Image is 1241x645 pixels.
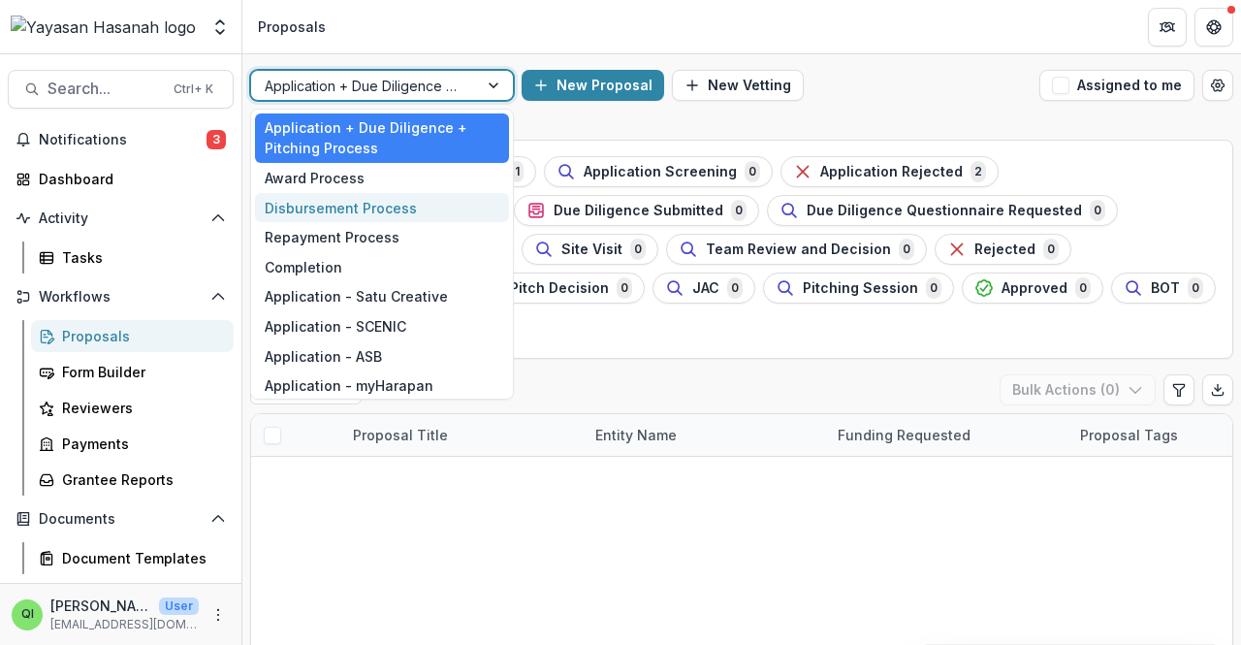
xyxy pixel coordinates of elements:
a: Form Builder [31,356,234,388]
span: Application Screening [584,164,737,180]
button: Bulk Actions (0) [1000,374,1156,405]
span: 0 [617,277,632,299]
span: Pitching Session [803,280,918,297]
div: Proposals [258,16,326,37]
img: Yayasan Hasanah logo [11,16,196,39]
div: Grantee Reports [62,469,218,490]
div: Entity Name [584,425,688,445]
button: New Proposal [522,70,664,101]
a: Reviewers [31,392,234,424]
div: Dashboard [39,169,218,189]
span: 0 [727,277,743,299]
span: 0 [731,200,747,221]
button: Pitch Decision0 [470,273,645,304]
span: BOT [1151,280,1180,297]
button: New Vetting [672,70,804,101]
a: Payments [31,428,234,460]
div: Application - Satu Creative [255,282,509,312]
div: Application + Due Diligence + Pitching Process [255,113,509,164]
span: Application Rejected [820,164,963,180]
div: Disbursement Process [255,193,509,223]
div: Proposal Title [341,425,460,445]
div: Reviewers [62,398,218,418]
span: Notifications [39,132,207,148]
div: Application - myHarapan [255,371,509,401]
span: 0 [745,161,760,182]
div: Entity Name [584,414,826,456]
button: Team Review and Decision0 [666,234,927,265]
button: More [207,603,230,627]
button: Application Screening0 [544,156,773,187]
span: 1 [511,161,524,182]
span: 0 [899,239,914,260]
button: Site Visit0 [522,234,658,265]
button: Approved0 [962,273,1103,304]
span: 0 [630,239,646,260]
button: Get Help [1194,8,1233,47]
span: 0 [1188,277,1203,299]
button: Open table manager [1202,70,1233,101]
span: Site Visit [561,242,622,258]
button: Application Rejected2 [780,156,999,187]
span: Pitch Decision [510,280,609,297]
a: Proposals [31,320,234,352]
span: Due Diligence Questionnaire Requested [807,203,1082,219]
div: Completion [255,252,509,282]
a: Document Templates [31,542,234,574]
div: Ctrl + K [170,79,217,100]
button: Partners [1148,8,1187,47]
span: Approved [1002,280,1067,297]
span: 0 [1075,277,1091,299]
span: Team Review and Decision [706,242,891,258]
button: JAC0 [652,273,755,304]
span: Activity [39,210,203,227]
button: Open Documents [8,503,234,534]
div: Funding Requested [826,425,982,445]
div: Document Templates [62,548,218,568]
div: Proposal Title [341,414,584,456]
button: Pitching Session0 [763,273,954,304]
p: [PERSON_NAME] [50,596,151,616]
div: Application - SCENIC [255,311,509,341]
div: Repayment Process [255,222,509,252]
div: Qistina Izahan [21,608,34,621]
div: Application - ASB [255,341,509,371]
span: JAC [692,280,719,297]
button: Assigned to me [1039,70,1194,101]
nav: breadcrumb [250,13,334,41]
p: [EMAIL_ADDRESS][DOMAIN_NAME] [50,616,199,633]
span: 2 [971,161,986,182]
button: Search... [8,70,234,109]
button: Edit table settings [1163,374,1194,405]
button: Open Activity [8,203,234,234]
button: Open Contacts [8,582,234,613]
button: Open entity switcher [207,8,234,47]
div: Tasks [62,247,218,268]
div: Award Process [255,163,509,193]
button: Rejected0 [935,234,1071,265]
div: Funding Requested [826,414,1068,456]
button: Due Diligence Questionnaire Requested0 [767,195,1118,226]
span: Documents [39,511,203,528]
span: Search... [48,80,162,98]
span: 0 [1090,200,1105,221]
span: Rejected [974,242,1035,258]
button: Notifications3 [8,124,234,155]
div: Proposals [62,326,218,346]
a: Tasks [31,242,234,274]
span: Workflows [39,289,203,306]
a: Dashboard [8,163,234,195]
button: Due Diligence Submitted0 [514,195,759,226]
button: Open Workflows [8,281,234,312]
div: Form Builder [62,362,218,382]
span: 3 [207,130,226,149]
span: Due Diligence Submitted [554,203,723,219]
p: User [159,597,199,615]
div: Proposal Tags [1068,425,1190,445]
a: Grantee Reports [31,464,234,496]
span: 0 [1043,239,1059,260]
button: BOT0 [1111,273,1216,304]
